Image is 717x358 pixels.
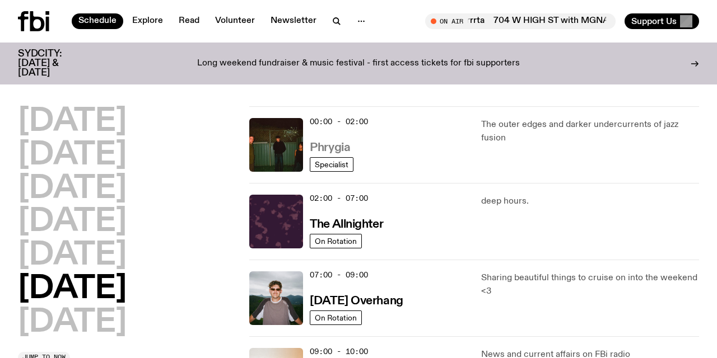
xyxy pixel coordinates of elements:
[208,13,262,29] a: Volunteer
[310,142,350,154] h3: Phrygia
[172,13,206,29] a: Read
[481,271,699,298] p: Sharing beautiful things to cruise on into the weekend <3
[310,293,403,307] a: [DATE] Overhang
[249,271,303,325] img: Harrie Hastings stands in front of cloud-covered sky and rolling hills. He's wearing sunglasses a...
[18,274,127,305] button: [DATE]
[310,193,368,204] span: 02:00 - 07:00
[310,216,383,230] a: The Allnighter
[315,313,357,322] span: On Rotation
[310,295,403,307] h3: [DATE] Overhang
[315,160,348,168] span: Specialist
[18,173,127,205] button: [DATE]
[481,195,699,208] p: deep hours.
[310,234,362,248] a: On Rotation
[310,346,368,357] span: 09:00 - 10:00
[481,118,699,145] p: The outer edges and darker undercurrents of jazz fusion
[249,118,303,172] img: A greeny-grainy film photo of Bela, John and Bindi at night. They are standing in a backyard on g...
[18,49,90,78] h3: SYDCITY: [DATE] & [DATE]
[18,307,127,338] button: [DATE]
[310,310,362,325] a: On Rotation
[197,59,520,69] p: Long weekend fundraiser & music festival - first access tickets for fbi supporters
[310,157,353,172] a: Specialist
[631,16,677,26] span: Support Us
[18,140,127,171] button: [DATE]
[18,106,127,138] button: [DATE]
[310,270,368,280] span: 07:00 - 09:00
[18,206,127,238] button: [DATE]
[72,13,123,29] a: Schedule
[425,13,616,29] button: On Air704 W HIGH ST with MGNA Crrrta704 W HIGH ST with MGNA Crrrta
[310,219,383,230] h3: The Allnighter
[625,13,699,29] button: Support Us
[125,13,170,29] a: Explore
[315,237,357,245] span: On Rotation
[264,13,323,29] a: Newsletter
[310,116,368,127] span: 00:00 - 02:00
[18,240,127,271] button: [DATE]
[310,140,350,154] a: Phrygia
